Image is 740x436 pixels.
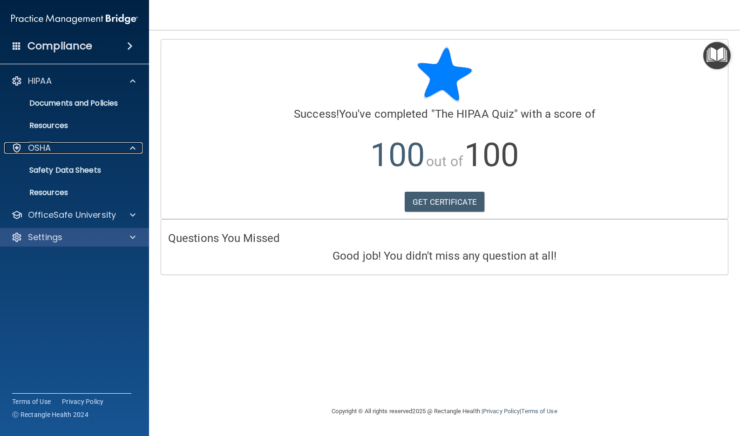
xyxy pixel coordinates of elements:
[6,188,133,197] p: Resources
[12,410,88,419] span: Ⓒ Rectangle Health 2024
[11,10,138,28] img: PMB logo
[12,397,51,406] a: Terms of Use
[521,408,557,415] a: Terms of Use
[703,42,731,69] button: Open Resource Center
[28,142,51,154] p: OSHA
[168,250,721,262] h4: Good job! You didn't miss any question at all!
[11,142,136,154] a: OSHA
[11,209,136,221] a: OfficeSafe University
[28,75,52,87] p: HIPAA
[294,107,339,121] span: Success!
[62,397,104,406] a: Privacy Policy
[168,108,721,120] h4: You've completed " " with a score of
[370,136,425,174] span: 100
[11,75,136,87] a: HIPAA
[28,232,62,243] p: Settings
[405,192,484,212] a: GET CERTIFICATE
[6,166,133,175] p: Safety Data Sheets
[6,121,133,130] p: Resources
[483,408,520,415] a: Privacy Policy
[275,396,615,426] div: Copyright © All rights reserved 2025 @ Rectangle Health | |
[417,47,473,102] img: blue-star-rounded.9d042014.png
[426,153,463,169] span: out of
[168,232,721,244] h4: Questions You Missed
[11,232,136,243] a: Settings
[27,40,92,53] h4: Compliance
[464,136,519,174] span: 100
[6,99,133,108] p: Documents and Policies
[435,107,514,121] span: The HIPAA Quiz
[28,209,116,221] p: OfficeSafe University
